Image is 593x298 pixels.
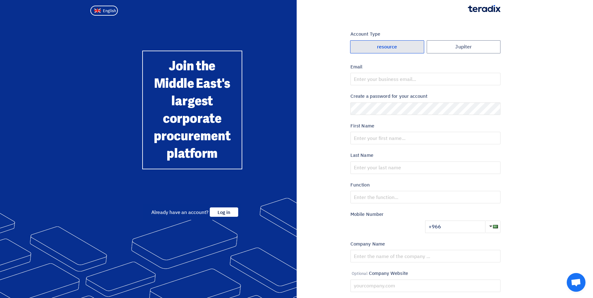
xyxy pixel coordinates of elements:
a: Log in [210,209,238,216]
span: Log in [210,207,238,217]
img: en-US.png [94,8,101,13]
font: resource [377,44,397,49]
div: Open chat [567,273,585,292]
input: yourcompany.com [350,280,500,292]
input: Enter your last name [350,161,500,174]
font: First Name [350,122,374,129]
span: Optional [352,271,368,276]
div: Join the Middle East's largest corporate procurement platform [142,51,242,169]
input: Enter your first name... [350,132,500,144]
font: Function [350,181,370,188]
span: Already have an account? [151,209,209,216]
span: English [103,9,116,13]
input: Enter the function... [350,191,500,203]
font: Last Name [350,152,373,159]
font: Email [350,63,362,70]
input: Enter the name of the company ... [350,250,500,262]
font: Company Name [350,241,385,247]
font: Account Type [350,31,380,37]
label: Mobile Number [350,211,500,218]
font: Create a password for your account [350,93,428,100]
input: Enter your business email... [350,73,500,85]
img: Teradix logo [468,5,500,12]
button: English [90,6,118,16]
font: Company Website [350,270,408,277]
input: Enter the mobile number ... [425,221,485,233]
font: Jupiter [455,44,472,49]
